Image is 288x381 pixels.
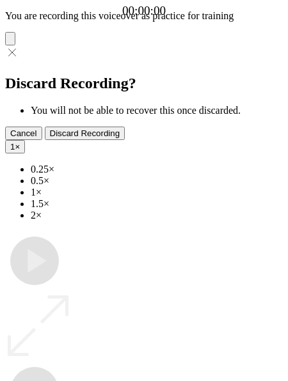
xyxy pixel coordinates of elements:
span: 1 [10,142,15,152]
li: You will not be able to recover this once discarded. [31,105,283,116]
li: 2× [31,210,283,221]
li: 0.5× [31,175,283,187]
h2: Discard Recording? [5,75,283,92]
li: 1.5× [31,198,283,210]
button: Cancel [5,127,42,140]
button: 1× [5,140,25,153]
li: 1× [31,187,283,198]
button: Discard Recording [45,127,125,140]
p: You are recording this voiceover as practice for training [5,10,283,22]
li: 0.25× [31,164,283,175]
a: 00:00:00 [122,4,166,18]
